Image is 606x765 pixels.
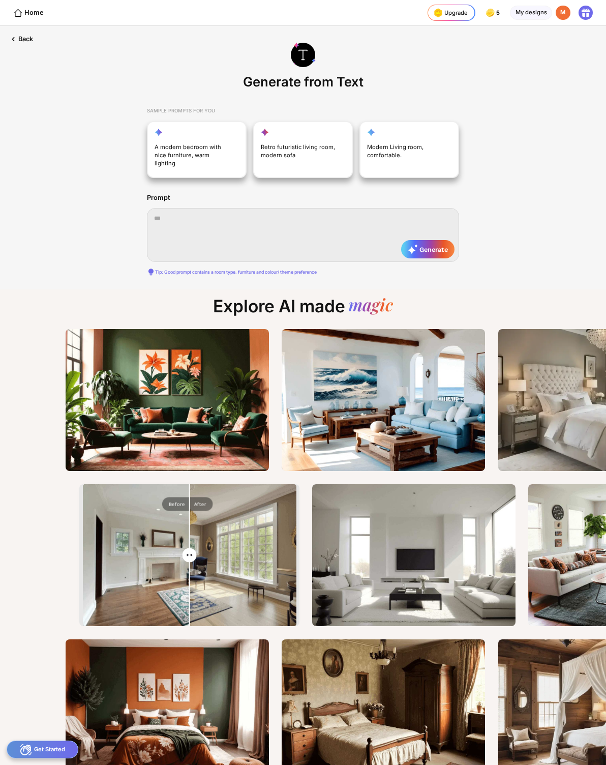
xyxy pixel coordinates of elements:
div: Generate from Text [239,72,367,95]
div: Tip: Good prompt contains a room type, furniture and colour/ theme preference [147,268,459,276]
img: generate-from-text-icon.svg [291,42,316,67]
img: Thumbnailtext2image_00686_.png [312,484,516,626]
div: Prompt [147,194,170,201]
img: ThumbnailRustic%20Jungle.png [66,329,269,471]
span: 5 [496,10,502,16]
div: A modern bedroom with nice furniture, warm lighting [155,143,231,170]
div: M [556,6,570,20]
img: reimagine-star-icon.svg [155,128,163,136]
div: Upgrade [432,6,468,19]
img: After image [83,484,296,626]
div: Home [13,8,44,18]
div: Retro futuristic living room, modern sofa [261,143,337,162]
img: ThumbnailOceanlivingroom.png [282,329,485,471]
span: Generate [408,244,448,254]
div: Explore AI made [206,296,400,323]
div: My designs [510,6,552,20]
img: upgrade-nav-btn-icon.gif [432,6,445,19]
div: Modern Living room, comfortable. [367,143,443,162]
div: Get Started [7,741,78,758]
div: SAMPLE PROMPTS FOR YOU [147,101,459,121]
img: customization-star-icon.svg [367,128,375,136]
div: magic [348,296,393,316]
img: fill-up-your-space-star-icon.svg [261,128,269,136]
